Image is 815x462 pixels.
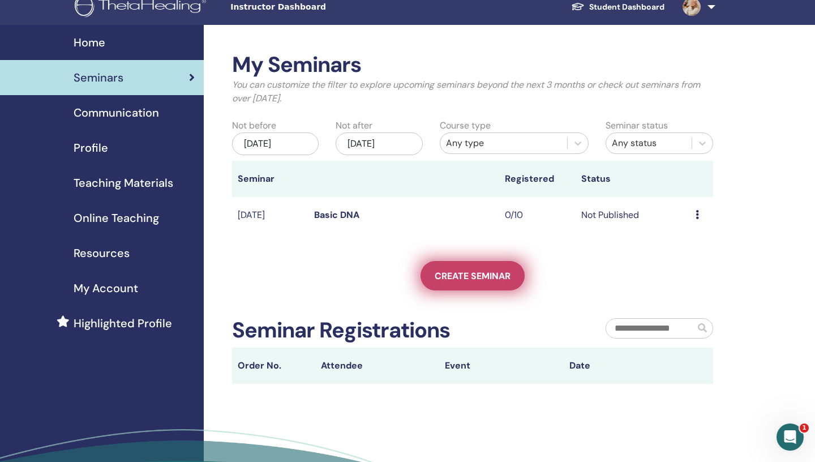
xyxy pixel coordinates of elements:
[74,34,105,51] span: Home
[336,119,372,132] label: Not after
[446,136,561,150] div: Any type
[232,78,713,105] p: You can customize the filter to explore upcoming seminars beyond the next 3 months or check out s...
[232,161,308,197] th: Seminar
[777,423,804,451] iframe: Intercom live chat
[74,209,159,226] span: Online Teaching
[612,136,686,150] div: Any status
[232,132,319,155] div: [DATE]
[74,104,159,121] span: Communication
[800,423,809,433] span: 1
[74,174,173,191] span: Teaching Materials
[74,139,108,156] span: Profile
[435,270,511,282] span: Create seminar
[336,132,422,155] div: [DATE]
[232,197,308,234] td: [DATE]
[230,1,400,13] span: Instructor Dashboard
[439,348,564,384] th: Event
[74,315,172,332] span: Highlighted Profile
[232,119,276,132] label: Not before
[499,161,576,197] th: Registered
[576,197,690,234] td: Not Published
[606,119,668,132] label: Seminar status
[440,119,491,132] label: Course type
[571,2,585,11] img: graduation-cap-white.svg
[232,348,315,384] th: Order No.
[315,348,440,384] th: Attendee
[74,69,123,86] span: Seminars
[499,197,576,234] td: 0/10
[576,161,690,197] th: Status
[232,318,450,344] h2: Seminar Registrations
[74,280,138,297] span: My Account
[74,245,130,262] span: Resources
[564,348,688,384] th: Date
[314,209,359,221] a: Basic DNA
[232,52,713,78] h2: My Seminars
[421,261,525,290] a: Create seminar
